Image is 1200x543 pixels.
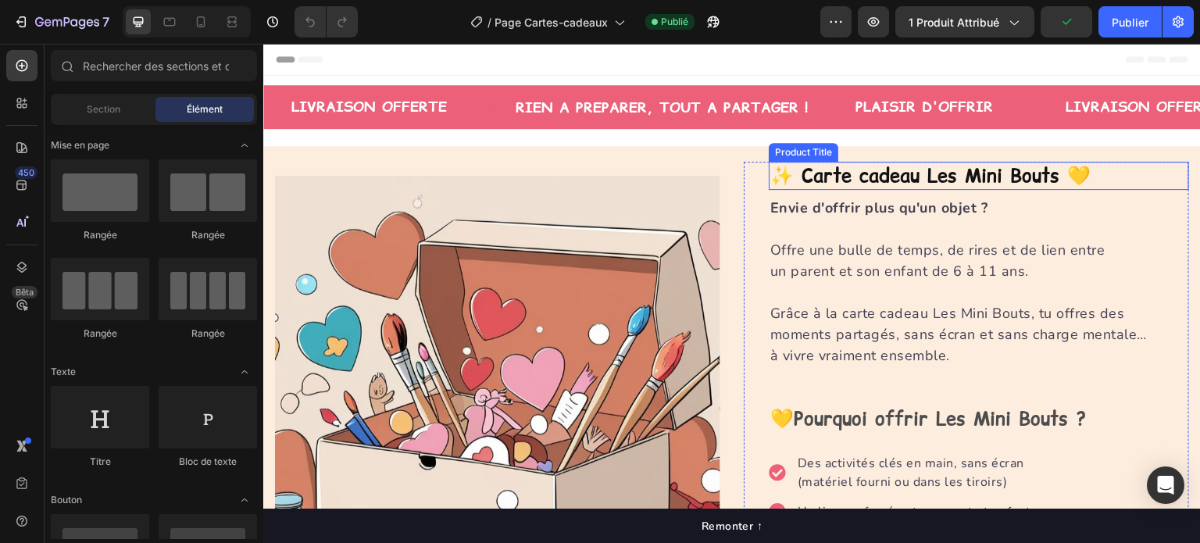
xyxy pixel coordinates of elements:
strong: Pourquoi offrir Les Mini Bouts ? [530,362,823,388]
font: Bêta [16,287,34,298]
h1: ✨ Carte cadeau Les Mini Bouts 💛 [505,118,926,145]
button: Publier [1098,6,1162,38]
font: Élément [187,103,223,115]
p: Offre une bulle de temps, de rires et de lien entre [507,175,924,217]
button: 1 produit attribué [895,6,1034,38]
div: Annuler/Rétablir [295,6,358,38]
font: Rangée [84,327,117,339]
font: Section [87,103,120,115]
font: Publié [661,16,688,27]
strong: Envie d'offrir plus qu'un objet ? [507,155,725,173]
strong: LIVRAISON OFFERTE [802,53,958,73]
p: à vivre vraiment ensemble. [507,302,924,323]
font: Rangée [191,327,225,339]
span: Basculer pour ouvrir [232,359,257,384]
font: Mise en page [51,139,109,151]
strong: PLAISIR D'OFFRIR [592,53,730,73]
p: un parent et son enfant de 6 à 11 ans. [507,217,924,238]
font: Texte [51,366,76,377]
p: Grâce à la carte cadeau Les Mini Bouts, tu offres des moments partagés, sans écran et sans charge... [507,238,924,302]
span: 💛 [507,362,823,388]
font: Bouton [51,494,82,505]
iframe: Zone de conception [263,44,1200,543]
div: Product Title [509,102,572,116]
font: Page Cartes-cadeaux [495,16,608,29]
div: Ouvrir Intercom Messenger [1147,466,1184,504]
font: Bloc de texte [179,455,237,467]
span: Basculer pour ouvrir [232,488,257,513]
input: Rechercher des sections et des éléments [51,50,257,81]
span: (matériel fourni ou dans les tiroirs) [534,430,745,447]
span: Basculer pour ouvrir [232,133,257,158]
font: 1 produit attribué [909,16,999,29]
font: 7 [102,14,109,30]
span: Des activités clés en main, sans écran [534,411,761,428]
font: / [487,16,491,29]
font: Titre [90,455,111,467]
button: 7 [6,6,116,38]
font: Rangée [191,229,225,241]
font: Rangée [84,229,117,241]
p: Remonter ↑ [438,474,500,491]
span: Un lien renforcé entre parent et enfant [534,459,768,477]
font: Publier [1112,16,1148,29]
font: 450 [18,167,34,178]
